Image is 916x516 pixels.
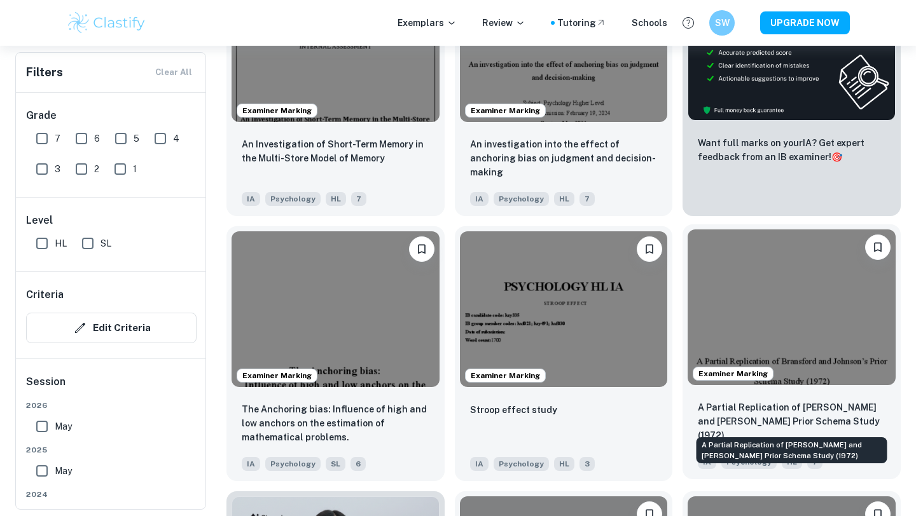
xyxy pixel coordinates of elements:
[26,287,64,302] h6: Criteria
[693,368,773,379] span: Examiner Marking
[55,162,60,176] span: 3
[94,162,99,176] span: 2
[26,108,197,123] h6: Grade
[226,226,445,481] a: Examiner MarkingBookmarkThe Anchoring bias: Influence of high and low anchors on the estimation o...
[26,64,63,81] h6: Filters
[26,400,197,411] span: 2026
[237,370,317,381] span: Examiner Marking
[455,226,673,481] a: Examiner MarkingBookmarkStroop effect studyIAPsychologyHL3
[466,105,545,116] span: Examiner Marking
[326,457,345,471] span: SL
[482,16,525,30] p: Review
[55,236,67,250] span: HL
[632,16,667,30] a: Schools
[688,229,896,385] img: Psychology IA example thumbnail: A Partial Replication of Bransford and J
[637,236,662,262] button: Bookmark
[265,192,321,206] span: Psychology
[554,457,574,471] span: HL
[232,231,440,387] img: Psychology IA example thumbnail: The Anchoring bias: Influence of high an
[26,374,197,400] h6: Session
[683,226,901,481] a: Examiner MarkingBookmarkA Partial Replication of Bransford and Johnson’s Prior Schema Study (1972...
[242,137,429,165] p: An Investigation of Short-Term Memory in the Multi-Store Model of Memory
[494,192,549,206] span: Psychology
[94,132,100,146] span: 6
[470,403,557,417] p: Stroop effect study
[579,192,595,206] span: 7
[557,16,606,30] a: Tutoring
[242,457,260,471] span: IA
[831,152,842,162] span: 🎯
[101,236,111,250] span: SL
[398,16,457,30] p: Exemplars
[470,192,489,206] span: IA
[715,16,730,30] h6: SW
[865,234,891,260] button: Bookmark
[55,132,60,146] span: 7
[409,236,434,262] button: Bookmark
[26,489,197,500] span: 2024
[326,192,346,206] span: HL
[709,10,735,36] button: SW
[26,313,197,343] button: Edit Criteria
[66,10,147,36] img: Clastify logo
[350,457,366,471] span: 6
[466,370,545,381] span: Examiner Marking
[173,132,179,146] span: 4
[55,464,72,478] span: May
[242,402,429,444] p: The Anchoring bias: Influence of high and low anchors on the estimation of mathematical problems.
[579,457,595,471] span: 3
[134,132,139,146] span: 5
[133,162,137,176] span: 1
[26,213,197,228] h6: Level
[237,105,317,116] span: Examiner Marking
[698,136,885,164] p: Want full marks on your IA ? Get expert feedback from an IB examiner!
[760,11,850,34] button: UPGRADE NOW
[26,444,197,456] span: 2025
[697,437,887,463] div: A Partial Replication of [PERSON_NAME] and [PERSON_NAME] Prior Schema Study (1972)
[470,137,658,179] p: An investigation into the effect of anchoring bias on judgment and decision-making
[470,457,489,471] span: IA
[242,192,260,206] span: IA
[494,457,549,471] span: Psychology
[460,231,668,387] img: Psychology IA example thumbnail: Stroop effect study
[55,419,72,433] span: May
[554,192,574,206] span: HL
[265,457,321,471] span: Psychology
[698,400,885,442] p: A Partial Replication of Bransford and Johnson’s Prior Schema Study (1972)
[351,192,366,206] span: 7
[677,12,699,34] button: Help and Feedback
